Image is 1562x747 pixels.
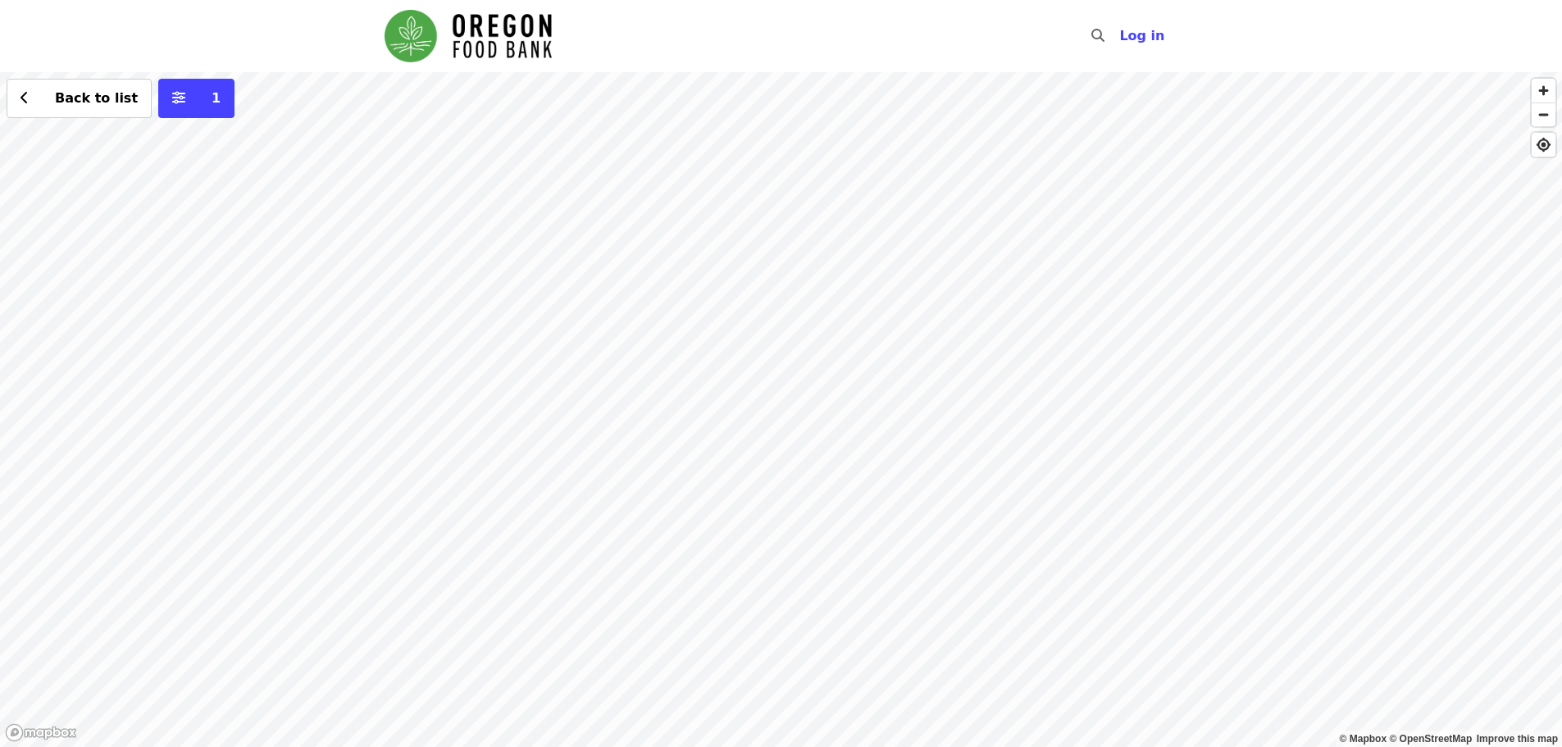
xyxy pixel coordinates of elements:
[1532,79,1555,102] button: Zoom In
[1114,16,1127,56] input: Search
[1340,733,1387,745] a: Mapbox
[212,90,221,106] span: 1
[1389,733,1472,745] a: OpenStreetMap
[158,79,235,118] button: More filters (1 selected)
[5,723,77,742] a: Mapbox logo
[1532,102,1555,126] button: Zoom Out
[55,90,138,106] span: Back to list
[172,90,185,106] i: sliders-h icon
[1106,20,1177,52] button: Log in
[7,79,152,118] button: Back to list
[385,10,552,62] img: Oregon Food Bank - Home
[1532,133,1555,157] button: Find My Location
[1119,28,1164,43] span: Log in
[20,90,29,106] i: chevron-left icon
[1477,733,1558,745] a: Map feedback
[1091,28,1104,43] i: search icon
